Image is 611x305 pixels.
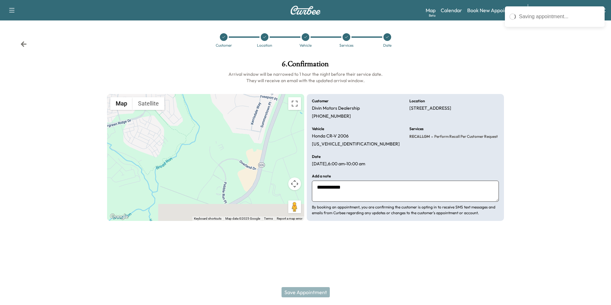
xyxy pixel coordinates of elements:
[288,97,301,110] button: Toggle fullscreen view
[433,134,498,139] span: Perform Recall Per Customer Request
[109,213,130,221] a: Open this area in Google Maps (opens a new window)
[257,43,272,47] div: Location
[339,43,353,47] div: Services
[288,177,301,190] button: Map camera controls
[312,174,331,178] h6: Add a note
[290,6,321,15] img: Curbee Logo
[312,161,365,167] p: [DATE] , 6:00 am - 10:00 am
[429,13,436,18] div: Beta
[441,6,462,14] a: Calendar
[426,6,436,14] a: MapBeta
[225,217,260,220] span: Map data ©2025 Google
[288,200,301,213] button: Drag Pegman onto the map to open Street View
[312,133,349,139] p: Honda CR-V 2006
[216,43,232,47] div: Customer
[519,13,600,20] div: Saving appointment...
[312,99,329,103] h6: Customer
[409,106,451,111] p: [STREET_ADDRESS]
[264,217,273,220] a: Terms (opens in new tab)
[312,113,351,119] p: [PHONE_NUMBER]
[312,106,360,111] p: Divin Motors Dealership
[312,127,324,131] h6: Vehicle
[20,41,27,47] div: Back
[409,134,430,139] span: RECALLGM
[430,133,433,140] span: -
[110,97,133,110] button: Show street map
[107,60,504,71] h1: 6 . Confirmation
[467,6,521,14] a: Book New Appointment
[409,99,425,103] h6: Location
[312,204,499,216] p: By booking an appointment, you are confirming the customer is opting in to receive SMS text messa...
[107,71,504,84] h6: Arrival window will be narrowed to 1 hour the night before their service date. They will receive ...
[409,127,423,131] h6: Services
[383,43,391,47] div: Date
[299,43,312,47] div: Vehicle
[312,155,321,159] h6: Date
[277,217,302,220] a: Report a map error
[194,216,221,221] button: Keyboard shortcuts
[312,141,400,147] p: [US_VEHICLE_IDENTIFICATION_NUMBER]
[109,213,130,221] img: Google
[133,97,164,110] button: Show satellite imagery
